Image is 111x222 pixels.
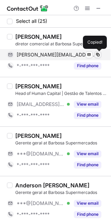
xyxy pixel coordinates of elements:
[74,161,101,168] button: Reveal Button
[17,151,65,157] span: ***@[DOMAIN_NAME]
[17,52,96,58] span: [PERSON_NAME][EMAIL_ADDRESS][DOMAIN_NAME]
[74,101,101,108] button: Reveal Button
[17,200,65,206] span: ***@[DOMAIN_NAME]
[74,62,101,69] button: Reveal Button
[15,140,107,146] div: Gerente geral at Barbosa Supermercados
[15,132,62,139] div: [PERSON_NAME]
[15,41,107,47] div: diretor comercial at Barbosa Supermercados
[15,189,107,196] div: Gerente geral at Barbosa Supermercados
[15,33,62,40] div: [PERSON_NAME]
[74,211,101,218] button: Reveal Button
[17,101,65,107] span: [EMAIL_ADDRESS][DOMAIN_NAME]
[15,182,89,189] div: Anderson [PERSON_NAME]
[74,200,101,207] button: Reveal Button
[74,150,101,157] button: Reveal Button
[7,4,49,12] img: ContactOut v5.3.10
[74,112,101,119] button: Reveal Button
[16,18,47,24] span: Select all (25)
[15,90,107,97] div: Head of Human Capital | Gestão de Talentos e Gente | Desenvolvimento | Treinamento | Palestras at...
[15,83,62,90] div: [PERSON_NAME]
